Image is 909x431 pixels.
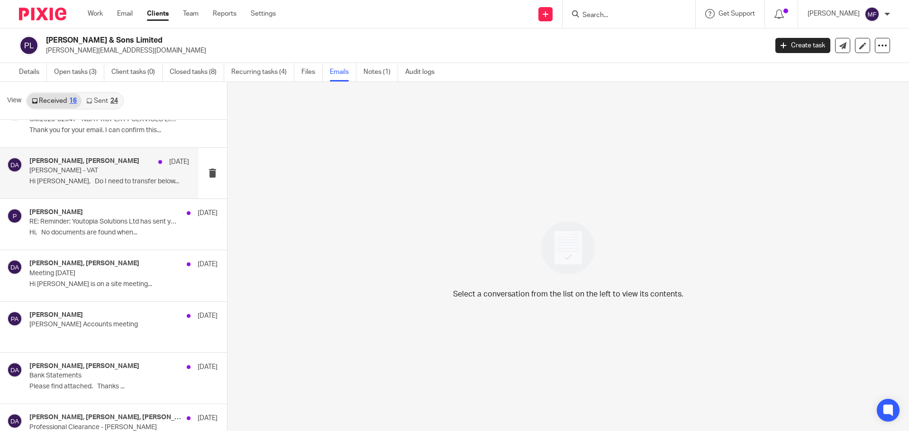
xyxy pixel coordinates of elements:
p: [DATE] [198,260,218,269]
img: svg%3E [864,7,880,22]
h4: [PERSON_NAME], [PERSON_NAME] [29,362,139,370]
a: Email [117,9,133,18]
div: 16 [69,98,77,104]
p: [PERSON_NAME] - VAT [29,167,157,175]
p: Select a conversation from the list on the left to view its contents. [453,288,683,300]
a: Work [88,9,103,18]
a: Client tasks (0) [111,63,163,81]
p: [PERSON_NAME] Accounts meeting [29,321,180,329]
img: svg%3E [7,311,22,326]
a: Settings [251,9,276,18]
p: [PERSON_NAME] [808,9,860,18]
p: Hi [PERSON_NAME] is on a site meeting... [29,280,218,288]
a: Audit logs [405,63,442,81]
a: Clients [147,9,169,18]
h4: [PERSON_NAME], [PERSON_NAME] [29,157,139,165]
img: svg%3E [19,36,39,55]
p: Hi, No documents are found when... [29,229,218,237]
p: Meeting [DATE] [29,269,180,278]
img: svg%3E [7,157,22,172]
a: Sent24 [82,93,122,108]
p: [DATE] [198,208,218,218]
a: Create task [775,38,830,53]
h4: [PERSON_NAME] [29,311,83,319]
a: Recurring tasks (4) [231,63,294,81]
p: Thank you for your email. I can confirm this... [29,126,218,135]
p: [DATE] [198,413,218,423]
img: svg%3E [7,260,22,275]
img: Pixie [19,8,66,20]
a: Files [301,63,323,81]
p: Hi [PERSON_NAME], Do I need to transfer below... [29,178,189,186]
p: RE: Reminder: Youtopia Solutions Ltd has sent you some documents to digitally sign [29,218,180,226]
div: 24 [110,98,118,104]
a: Notes (1) [364,63,398,81]
p: [DATE] [198,311,218,321]
img: svg%3E [7,208,22,224]
h4: [PERSON_NAME], [PERSON_NAME], [PERSON_NAME] [29,413,182,422]
a: Details [19,63,47,81]
span: View [7,96,21,106]
p: Please find attached. Thanks ... [29,383,218,391]
p: CM2023-32547 - NBA PROPERTY SERVICES LIMITED - [PERSON_NAME], [29,116,180,124]
a: Open tasks (3) [54,63,104,81]
img: image [535,215,601,281]
img: svg%3E [7,413,22,429]
p: [PERSON_NAME][EMAIL_ADDRESS][DOMAIN_NAME] [46,46,761,55]
img: svg%3E [7,362,22,377]
a: Received16 [27,93,82,108]
p: [DATE] [169,157,189,167]
p: [DATE] [198,362,218,372]
a: Reports [213,9,236,18]
h4: [PERSON_NAME], [PERSON_NAME] [29,260,139,268]
a: Emails [330,63,356,81]
h4: [PERSON_NAME] [29,208,83,216]
p: Bank Statements [29,372,180,380]
a: Team [183,9,199,18]
span: Get Support [718,10,755,17]
a: Closed tasks (8) [170,63,224,81]
h2: [PERSON_NAME] & Sons Limited [46,36,618,45]
input: Search [582,11,667,20]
